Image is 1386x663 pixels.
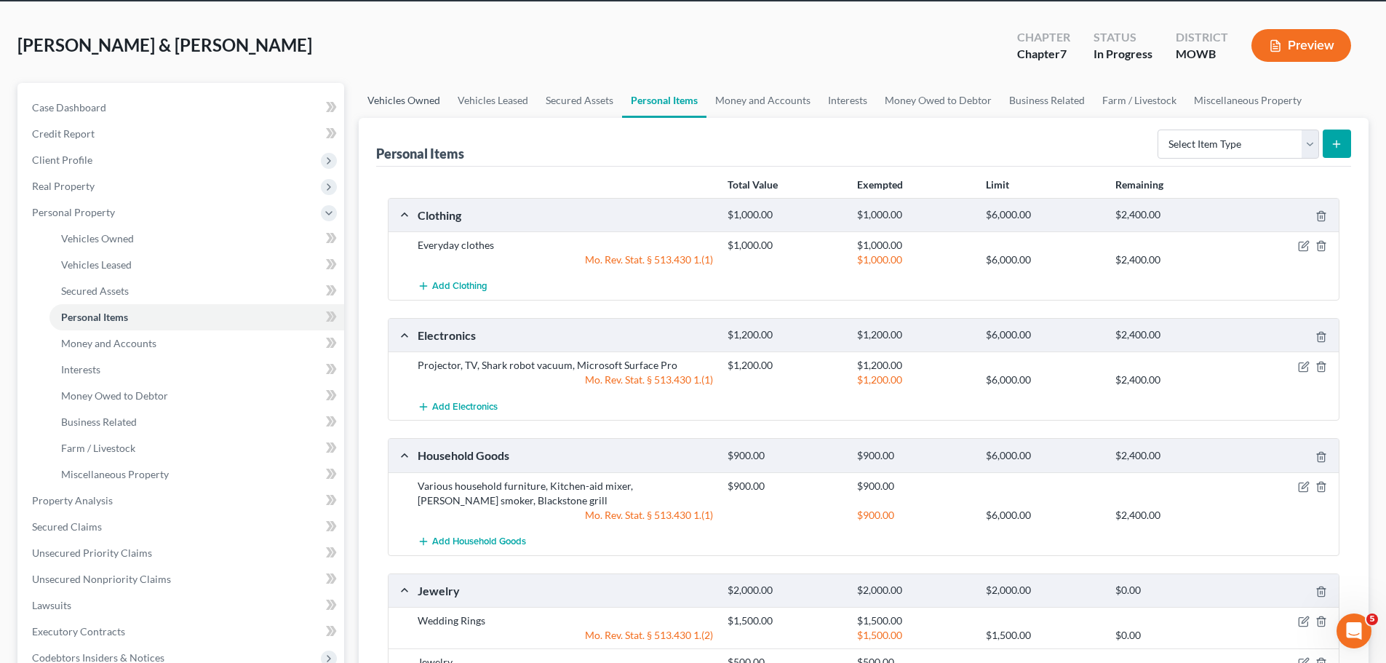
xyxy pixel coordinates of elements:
span: Interests [61,363,100,376]
a: Property Analysis [20,488,344,514]
div: $1,500.00 [850,628,979,643]
span: Money Owed to Debtor [61,389,168,402]
div: $900.00 [850,479,979,493]
a: Money Owed to Debtor [876,83,1000,118]
span: Miscellaneous Property [61,468,169,480]
div: $2,000.00 [720,584,849,598]
span: Case Dashboard [32,101,106,114]
div: $900.00 [850,508,979,523]
div: $1,500.00 [979,628,1107,643]
a: Lawsuits [20,592,344,619]
span: Client Profile [32,154,92,166]
a: Vehicles Owned [359,83,449,118]
span: Money and Accounts [61,337,156,349]
div: $1,500.00 [850,614,979,628]
a: Miscellaneous Property [49,461,344,488]
div: $1,000.00 [850,253,979,267]
div: $2,400.00 [1108,328,1237,342]
div: $6,000.00 [979,449,1107,463]
span: Secured Assets [61,285,129,297]
span: Add Household Goods [432,536,526,547]
a: Secured Claims [20,514,344,540]
button: Add Electronics [418,393,498,420]
div: $1,000.00 [720,238,849,253]
a: Executory Contracts [20,619,344,645]
div: $2,400.00 [1108,508,1237,523]
div: $0.00 [1108,628,1237,643]
div: Jewelry [410,583,720,598]
div: Household Goods [410,448,720,463]
div: Projector, TV, Shark robot vacuum, Microsoft Surface Pro [410,358,720,373]
div: Electronics [410,327,720,343]
a: Unsecured Priority Claims [20,540,344,566]
a: Money and Accounts [706,83,819,118]
div: $1,200.00 [850,358,979,373]
a: Vehicles Leased [449,83,537,118]
div: $1,200.00 [720,328,849,342]
div: $1,000.00 [850,238,979,253]
div: $2,000.00 [850,584,979,598]
a: Miscellaneous Property [1185,83,1310,118]
button: Preview [1251,29,1351,62]
div: $1,000.00 [720,208,849,222]
div: $2,400.00 [1108,253,1237,267]
div: Mo. Rev. Stat. § 513.430 1.(2) [410,628,720,643]
a: Personal Items [49,304,344,330]
a: Business Related [1000,83,1094,118]
a: Business Related [49,409,344,435]
span: Unsecured Nonpriority Claims [32,573,171,585]
a: Money Owed to Debtor [49,383,344,409]
span: [PERSON_NAME] & [PERSON_NAME] [17,34,312,55]
span: Executory Contracts [32,625,125,638]
div: $900.00 [720,449,849,463]
span: Farm / Livestock [61,442,135,454]
div: $6,000.00 [979,253,1107,267]
span: Property Analysis [32,494,113,507]
a: Vehicles Owned [49,226,344,252]
div: $0.00 [1108,584,1237,598]
span: Vehicles Leased [61,258,132,271]
a: Farm / Livestock [1094,83,1185,118]
div: Mo. Rev. Stat. § 513.430 1.(1) [410,508,720,523]
span: Business Related [61,416,137,428]
div: $6,000.00 [979,373,1107,387]
strong: Total Value [728,178,778,191]
div: Mo. Rev. Stat. § 513.430 1.(1) [410,373,720,387]
strong: Exempted [857,178,903,191]
div: $1,200.00 [850,328,979,342]
a: Secured Assets [537,83,622,118]
a: Case Dashboard [20,95,344,121]
span: Lawsuits [32,599,71,611]
a: Interests [49,357,344,383]
a: Credit Report [20,121,344,147]
span: Add Clothing [432,281,487,293]
a: Interests [819,83,876,118]
div: Chapter [1017,46,1070,63]
div: Mo. Rev. Stat. § 513.430 1.(1) [410,253,720,267]
div: Everyday clothes [410,238,720,253]
div: MOWB [1176,46,1228,63]
div: $1,200.00 [720,358,849,373]
strong: Limit [986,178,1009,191]
div: $2,400.00 [1108,208,1237,222]
div: $6,000.00 [979,328,1107,342]
div: $2,400.00 [1108,373,1237,387]
span: Personal Items [61,311,128,323]
div: $6,000.00 [979,208,1107,222]
div: Status [1094,29,1152,46]
button: Add Household Goods [418,528,526,555]
span: Credit Report [32,127,95,140]
a: Farm / Livestock [49,435,344,461]
span: Real Property [32,180,95,192]
span: Personal Property [32,206,115,218]
span: Unsecured Priority Claims [32,547,152,559]
a: Vehicles Leased [49,252,344,278]
iframe: Intercom live chat [1337,614,1371,648]
span: 5 [1366,614,1378,625]
div: Personal Items [376,145,464,162]
div: $1,200.00 [850,373,979,387]
a: Personal Items [622,83,706,118]
a: Money and Accounts [49,330,344,357]
button: Add Clothing [418,273,487,300]
div: Clothing [410,207,720,223]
